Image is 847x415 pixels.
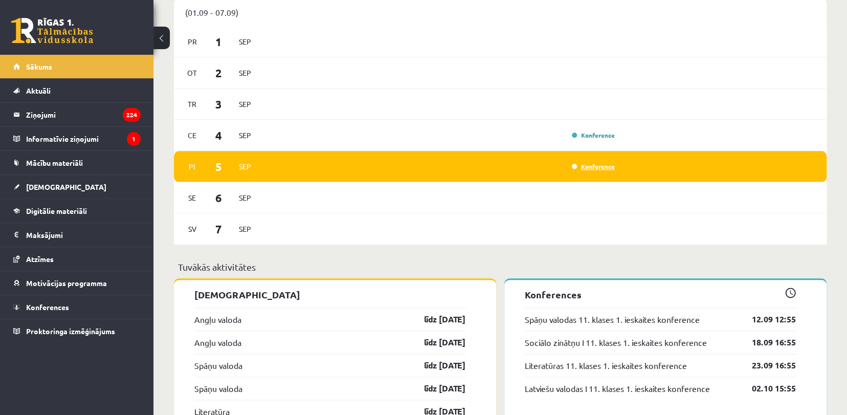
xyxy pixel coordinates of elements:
a: Ziņojumi224 [13,103,141,126]
a: Latviešu valodas I 11. klases 1. ieskaites konference [525,382,710,395]
span: Atzīmes [26,254,54,264]
a: Rīgas 1. Tālmācības vidusskola [11,18,93,43]
a: Spāņu valoda [194,382,242,395]
a: Spāņu valoda [194,359,242,372]
legend: Informatīvie ziņojumi [26,127,141,150]
a: Motivācijas programma [13,271,141,295]
span: Sep [234,190,256,206]
span: Pi [182,159,203,174]
span: Digitālie materiāli [26,206,87,215]
span: Konferences [26,302,69,312]
span: Sep [234,221,256,237]
a: Sākums [13,55,141,78]
a: Literatūras 11. klases 1. ieskaites konference [525,359,687,372]
span: Ce [182,127,203,143]
a: Atzīmes [13,247,141,271]
p: Tuvākās aktivitātes [178,260,822,274]
i: 1 [127,132,141,146]
a: Konference [572,162,615,170]
a: Informatīvie ziņojumi1 [13,127,141,150]
a: Proktoringa izmēģinājums [13,319,141,343]
a: Angļu valoda [194,313,241,325]
span: Motivācijas programma [26,278,107,288]
span: Sep [234,96,256,112]
span: Se [182,190,203,206]
p: [DEMOGRAPHIC_DATA] [194,288,465,301]
span: Proktoringa izmēģinājums [26,326,115,336]
a: Angļu valoda [194,336,241,348]
a: Maksājumi [13,223,141,247]
span: Aktuāli [26,86,51,95]
a: līdz [DATE] [406,313,465,325]
span: Sep [234,159,256,174]
a: Aktuāli [13,79,141,102]
span: 2 [203,64,235,81]
legend: Maksājumi [26,223,141,247]
span: Sep [234,34,256,50]
span: Ot [182,65,203,81]
a: līdz [DATE] [406,336,465,348]
a: līdz [DATE] [406,359,465,372]
legend: Ziņojumi [26,103,141,126]
span: 4 [203,127,235,144]
span: Tr [182,96,203,112]
span: [DEMOGRAPHIC_DATA] [26,182,106,191]
a: Konferences [13,295,141,319]
a: Digitālie materiāli [13,199,141,223]
a: Konference [572,131,615,139]
span: 1 [203,33,235,50]
span: 6 [203,189,235,206]
a: Mācību materiāli [13,151,141,174]
a: Spāņu valodas 11. klases 1. ieskaites konference [525,313,700,325]
a: 18.09 16:55 [737,336,796,348]
span: Sākums [26,62,52,71]
span: Sv [182,221,203,237]
span: 5 [203,158,235,175]
span: Pr [182,34,203,50]
i: 224 [123,108,141,122]
span: Sep [234,127,256,143]
span: 3 [203,96,235,113]
a: līdz [DATE] [406,382,465,395]
span: Sep [234,65,256,81]
a: 23.09 16:55 [737,359,796,372]
p: Konferences [525,288,796,301]
span: 7 [203,221,235,237]
a: [DEMOGRAPHIC_DATA] [13,175,141,199]
a: 12.09 12:55 [737,313,796,325]
span: Mācību materiāli [26,158,83,167]
a: Sociālo zinātņu I 11. klases 1. ieskaites konference [525,336,707,348]
a: 02.10 15:55 [737,382,796,395]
